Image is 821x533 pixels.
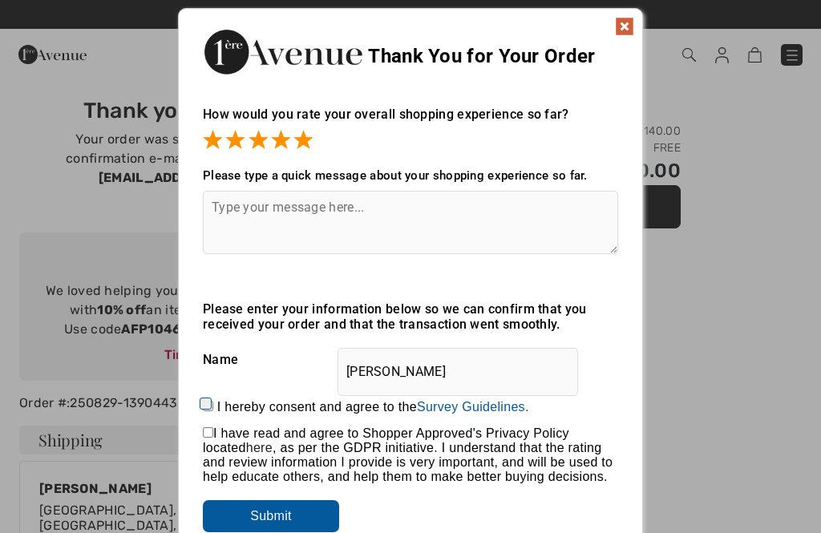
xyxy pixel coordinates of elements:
div: Please enter your information below so we can confirm that you received your order and that the t... [203,301,618,332]
input: Submit [203,500,339,532]
a: Survey Guidelines. [417,400,529,414]
div: Name [203,340,618,380]
div: Please type a quick message about your shopping experience so far. [203,168,618,183]
img: x [615,17,634,36]
div: How would you rate your overall shopping experience so far? [203,91,618,152]
label: I hereby consent and agree to the [217,400,529,414]
img: Thank You for Your Order [203,25,363,79]
a: here [246,441,273,454]
span: Thank You for Your Order [368,45,595,67]
span: I have read and agree to Shopper Approved's Privacy Policy located , as per the GDPR initiative. ... [203,426,613,483]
